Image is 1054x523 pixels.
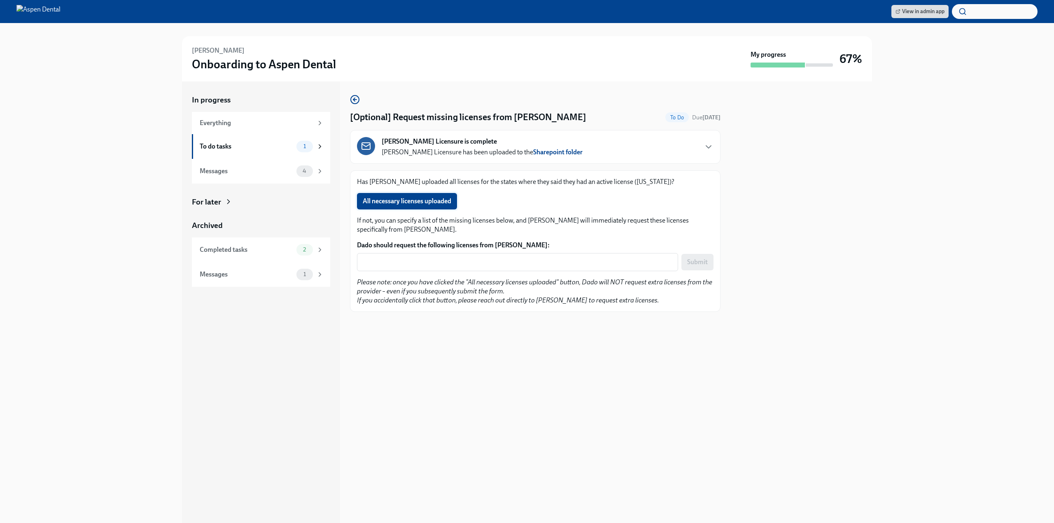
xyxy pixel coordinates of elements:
div: Messages [200,270,293,279]
span: To Do [665,114,689,121]
h3: 67% [839,51,862,66]
a: To do tasks1 [192,134,330,159]
span: 1 [298,271,311,277]
p: If not, you can specify a list of the missing licenses below, and [PERSON_NAME] will immediately ... [357,216,714,234]
span: October 4th, 2025 10:00 [692,114,721,121]
a: Archived [192,220,330,231]
strong: [DATE] [702,114,721,121]
div: Completed tasks [200,245,293,254]
span: 2 [298,246,311,253]
div: To do tasks [200,142,293,151]
a: In progress [192,95,330,105]
a: Messages1 [192,262,330,287]
a: Everything [192,112,330,134]
span: All necessary licenses uploaded [363,197,451,205]
a: Messages4 [192,159,330,184]
em: If you accidentally click that button, please reach out directly to [PERSON_NAME] to request extr... [357,296,659,304]
span: 4 [298,168,311,174]
div: Messages [200,167,293,176]
span: 1 [298,143,311,149]
button: All necessary licenses uploaded [357,193,457,209]
h6: [PERSON_NAME] [192,46,245,55]
strong: [PERSON_NAME] Licensure is complete [382,137,497,146]
span: Due [692,114,721,121]
h3: Onboarding to Aspen Dental [192,57,336,72]
em: Please note: once you have clicked the "All necessary licenses uploaded" button, Dado will NOT re... [357,278,712,295]
h4: [Optional] Request missing licenses from [PERSON_NAME] [350,111,586,123]
p: [PERSON_NAME] Licensure has been uploaded to the [382,148,583,157]
p: Has [PERSON_NAME] uploaded all licenses for the states where they said they had an active license... [357,177,714,186]
img: Aspen Dental [16,5,61,18]
div: Everything [200,119,313,128]
div: For later [192,197,221,207]
strong: My progress [751,50,786,59]
a: View in admin app [891,5,949,18]
label: Dado should request the following licenses from [PERSON_NAME]: [357,241,714,250]
span: View in admin app [895,7,944,16]
a: Completed tasks2 [192,237,330,262]
a: For later [192,197,330,207]
a: Sharepoint folder [533,148,583,156]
